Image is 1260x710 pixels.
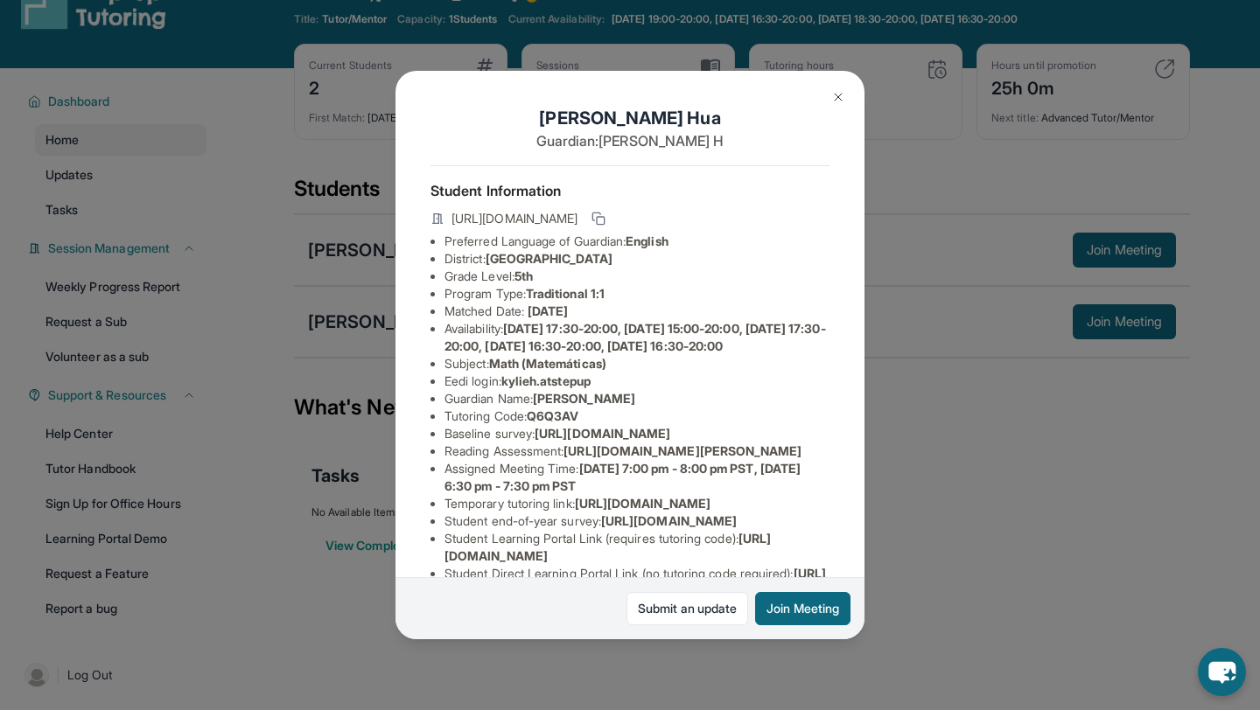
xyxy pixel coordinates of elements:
li: Temporary tutoring link : [444,495,829,512]
span: Q6Q3AV [527,408,578,423]
span: [PERSON_NAME] [533,391,635,406]
button: chat-button [1198,648,1246,696]
li: Student Learning Portal Link (requires tutoring code) : [444,530,829,565]
span: [DATE] [528,303,568,318]
span: [GEOGRAPHIC_DATA] [486,251,612,266]
span: [URL][DOMAIN_NAME] [451,210,577,227]
li: Student Direct Learning Portal Link (no tutoring code required) : [444,565,829,600]
li: Program Type: [444,285,829,303]
span: Math (Matemáticas) [489,356,606,371]
span: [DATE] 7:00 pm - 8:00 pm PST, [DATE] 6:30 pm - 7:30 pm PST [444,461,801,493]
img: Close Icon [831,90,845,104]
li: Reading Assessment : [444,442,829,460]
span: [URL][DOMAIN_NAME] [575,496,710,511]
button: Join Meeting [755,592,850,625]
li: Availability: [444,320,829,355]
li: District: [444,250,829,268]
li: Preferred Language of Guardian: [444,233,829,250]
li: Subject : [444,355,829,372]
span: [URL][DOMAIN_NAME] [601,513,737,528]
button: Copy link [588,208,609,229]
li: Grade Level: [444,268,829,285]
span: [URL][DOMAIN_NAME] [535,426,670,441]
li: Tutoring Code : [444,407,829,425]
h1: [PERSON_NAME] Hua [430,106,829,130]
li: Baseline survey : [444,425,829,442]
span: Traditional 1:1 [526,286,605,301]
span: [DATE] 17:30-20:00, [DATE] 15:00-20:00, [DATE] 17:30-20:00, [DATE] 16:30-20:00, [DATE] 16:30-20:00 [444,321,826,353]
p: Guardian: [PERSON_NAME] H [430,130,829,151]
li: Student end-of-year survey : [444,512,829,530]
span: 5th [514,268,533,283]
span: kylieh.atstepup [501,373,591,388]
li: Eedi login : [444,372,829,390]
h4: Student Information [430,180,829,201]
li: Matched Date: [444,303,829,320]
span: [URL][DOMAIN_NAME][PERSON_NAME] [563,443,801,458]
span: English [626,233,668,248]
li: Assigned Meeting Time : [444,460,829,495]
a: Submit an update [626,592,748,625]
li: Guardian Name : [444,390,829,407]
